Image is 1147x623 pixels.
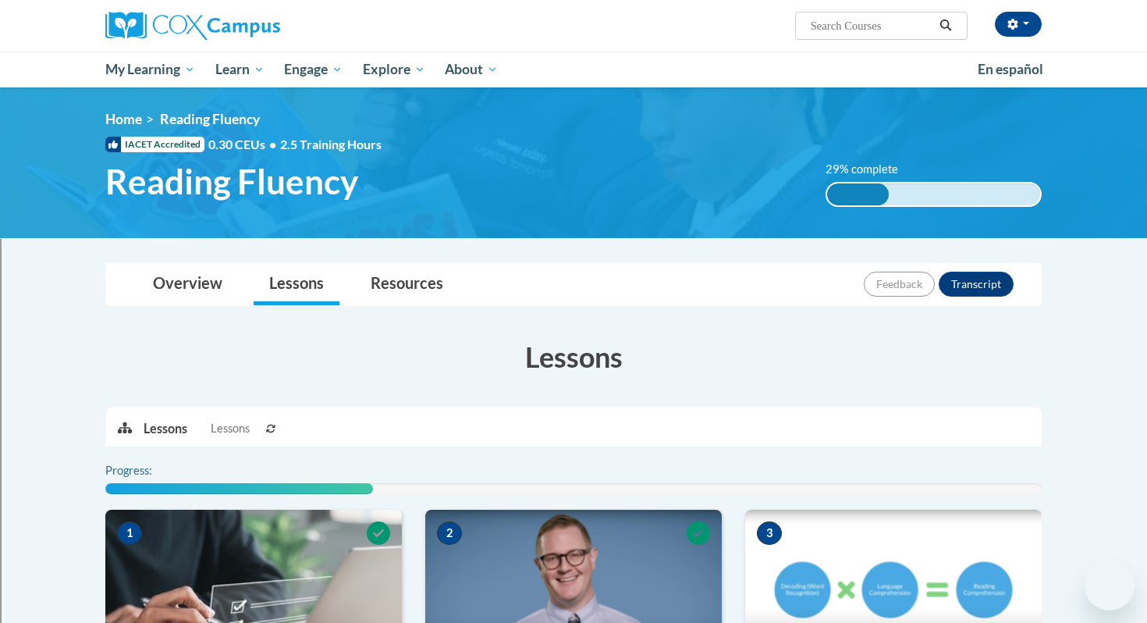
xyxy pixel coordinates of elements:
a: My Learning [95,52,205,87]
iframe: Button to launch messaging window [1085,561,1135,611]
button: Search [934,16,957,35]
a: Home [105,111,142,127]
img: Cox Campus [105,12,280,40]
a: Engage [274,52,353,87]
span: 0.30 CEUs [208,136,280,153]
div: 29% complete [827,183,889,205]
span: My Learning [105,60,195,79]
a: Cox Campus [105,12,402,40]
div: Main menu [82,52,1065,87]
button: Account Settings [995,12,1042,37]
a: About [435,52,509,87]
span: En español [978,61,1043,77]
a: Learn [205,52,275,87]
span: 2.5 Training Hours [280,137,382,151]
a: Explore [353,52,435,87]
label: 29% complete [826,161,915,178]
span: Reading Fluency [105,161,358,202]
span: Explore [363,60,425,79]
input: Search Courses [809,16,934,35]
span: IACET Accredited [105,137,204,152]
span: Reading Fluency [160,111,260,127]
span: • [269,137,276,151]
span: Engage [284,60,343,79]
span: Learn [215,60,265,79]
span: About [445,60,498,79]
a: En español [968,53,1053,86]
